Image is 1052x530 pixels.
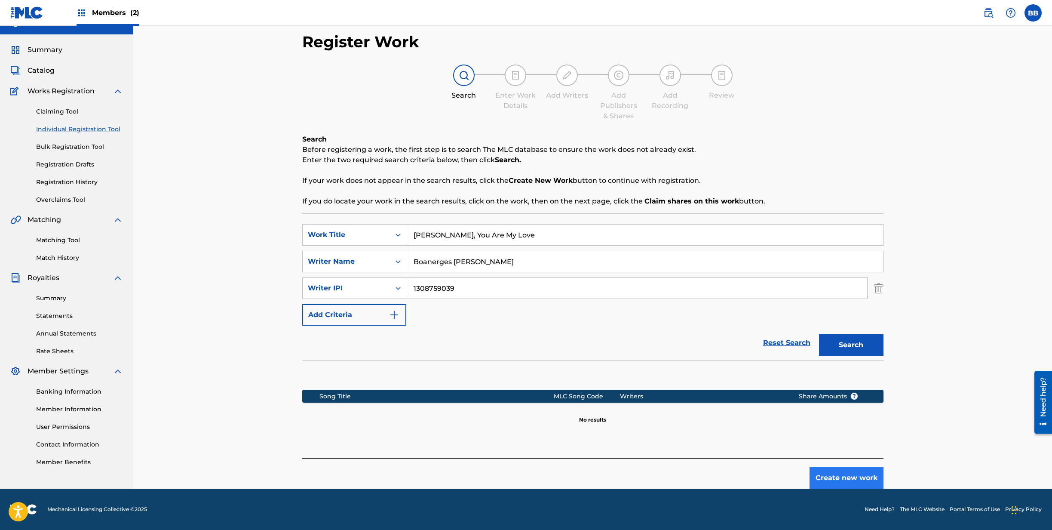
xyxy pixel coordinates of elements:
div: Writers [620,392,785,401]
img: Matching [10,215,21,225]
div: Work Title [308,230,385,240]
img: Summary [10,45,21,55]
a: Need Help? [865,505,895,513]
a: Overclaims Tool [36,195,123,204]
div: Help [1002,4,1019,22]
span: Works Registration [28,86,95,96]
div: Enter Work Details [494,90,537,111]
a: Summary [36,294,123,303]
a: Rate Sheets [36,347,123,356]
span: Royalties [28,273,59,283]
span: Matching [28,215,61,225]
h2: Register Work [302,32,419,52]
a: Annual Statements [36,329,123,338]
span: Share Amounts [799,392,858,401]
p: If you do locate your work in the search results, click on the work, then on the next page, click... [302,196,883,206]
img: step indicator icon for Add Writers [562,70,572,80]
img: Works Registration [10,86,21,96]
a: Bulk Registration Tool [36,142,123,151]
img: MLC Logo [10,6,43,19]
img: expand [113,215,123,225]
strong: Search. [495,156,521,164]
iframe: Resource Center [1028,367,1052,438]
a: Reset Search [759,333,815,352]
a: Member Information [36,405,123,414]
a: Contact Information [36,440,123,449]
a: The MLC Website [900,505,945,513]
img: step indicator icon for Add Recording [665,70,675,80]
a: Statements [36,311,123,320]
img: expand [113,273,123,283]
p: No results [579,406,606,424]
img: expand [113,86,123,96]
img: logo [10,504,37,515]
img: 9d2ae6d4665cec9f34b9.svg [389,310,399,320]
button: Search [819,334,883,356]
span: Catalog [28,65,55,76]
div: Add Publishers & Shares [597,90,640,121]
p: Enter the two required search criteria below, then click [302,155,883,165]
span: (2) [130,9,139,17]
span: Mechanical Licensing Collective © 2025 [47,505,147,513]
img: step indicator icon for Add Publishers & Shares [613,70,624,80]
img: help [1006,8,1016,18]
a: Privacy Policy [1005,505,1042,513]
img: Delete Criterion [874,277,883,299]
img: step indicator icon for Enter Work Details [510,70,521,80]
img: Member Settings [10,366,21,376]
button: Add Criteria [302,304,406,326]
a: User Permissions [36,422,123,431]
strong: Create New Work [509,176,573,185]
a: Registration Drafts [36,160,123,169]
div: Writer Name [308,256,385,267]
div: Search [442,90,485,101]
div: Add Writers [546,90,589,101]
img: expand [113,366,123,376]
a: Registration History [36,178,123,187]
b: Search [302,135,327,143]
div: MLC Song Code [554,392,620,401]
div: Review [700,90,743,101]
div: Writer IPI [308,283,385,293]
span: Summary [28,45,62,55]
a: SummarySummary [10,45,62,55]
div: Add Recording [649,90,692,111]
a: Portal Terms of Use [950,505,1000,513]
a: Matching Tool [36,236,123,245]
a: Member Benefits [36,458,123,467]
p: Before registering a work, the first step is to search The MLC database to ensure the work does n... [302,145,883,155]
a: Match History [36,253,123,262]
p: If your work does not appear in the search results, click the button to continue with registration. [302,176,883,186]
strong: Claim shares on this work [644,197,739,205]
iframe: Chat Widget [1009,489,1052,530]
img: step indicator icon for Search [459,70,469,80]
img: search [983,8,994,18]
span: ? [851,393,858,400]
img: Catalog [10,65,21,76]
a: Claiming Tool [36,107,123,116]
span: Member Settings [28,366,89,376]
img: step indicator icon for Review [717,70,727,80]
div: User Menu [1024,4,1042,22]
a: Banking Information [36,387,123,396]
span: Members [92,8,139,18]
div: Drag [1012,497,1017,523]
img: Royalties [10,273,21,283]
a: CatalogCatalog [10,65,55,76]
div: Song Title [319,392,554,401]
a: Individual Registration Tool [36,125,123,134]
img: Top Rightsholders [77,8,87,18]
form: Search Form [302,224,883,360]
button: Create new work [810,467,883,489]
a: Public Search [980,4,997,22]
